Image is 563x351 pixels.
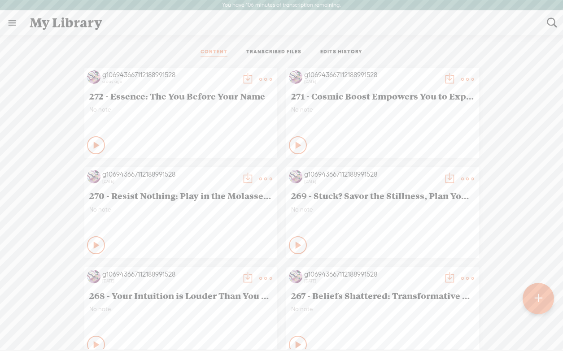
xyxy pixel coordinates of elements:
[291,106,474,113] span: No note
[87,70,100,84] img: http%3A%2F%2Fres.cloudinary.com%2Ftrebble-fm%2Fimage%2Fupload%2Fv1726024757%2Fcom.trebble.trebble...
[87,170,100,183] img: http%3A%2F%2Fres.cloudinary.com%2Ftrebble-fm%2Fimage%2Fupload%2Fv1726024757%2Fcom.trebble.trebble...
[89,305,272,313] span: No note
[304,278,439,284] div: [DATE]
[201,48,227,56] a: CONTENT
[102,170,237,179] div: g106943667112188991528
[89,190,272,201] span: 270 - Resist Nothing: Play in the Molasses Flow
[289,170,302,183] img: http%3A%2F%2Fres.cloudinary.com%2Ftrebble-fm%2Fimage%2Fupload%2Fv1726024757%2Fcom.trebble.trebble...
[89,106,272,113] span: No note
[89,91,272,101] span: 272 - Essence: The You Before Your Name
[222,2,341,9] label: You have 106 minutes of transcription remaining.
[304,270,439,279] div: g106943667112188991528
[87,270,100,283] img: http%3A%2F%2Fres.cloudinary.com%2Ftrebble-fm%2Fimage%2Fupload%2Fv1726024757%2Fcom.trebble.trebble...
[102,270,237,279] div: g106943667112188991528
[102,278,237,284] div: [DATE]
[304,79,439,84] div: [DATE]
[246,48,301,56] a: TRANSCRIBED FILES
[102,79,237,84] div: a day ago
[304,70,439,79] div: g106943667112188991528
[291,91,474,101] span: 271 - Cosmic Boost Empowers You to Express Your Desires
[291,290,474,301] span: 267 - Beliefs Shattered: Transformative Energy Shifts
[304,170,439,179] div: g106943667112188991528
[102,179,237,184] div: [DATE]
[89,206,272,213] span: No note
[291,206,474,213] span: No note
[304,179,439,184] div: [DATE]
[291,190,474,201] span: 269 - Stuck? Savor the Stillness, Plan Your Dream Day
[291,305,474,313] span: No note
[89,290,272,301] span: 268 - Your Intuition is Louder Than You Think
[320,48,362,56] a: EDITS HISTORY
[289,70,302,84] img: http%3A%2F%2Fres.cloudinary.com%2Ftrebble-fm%2Fimage%2Fupload%2Fv1726024757%2Fcom.trebble.trebble...
[23,11,541,35] div: My Library
[289,270,302,283] img: http%3A%2F%2Fres.cloudinary.com%2Ftrebble-fm%2Fimage%2Fupload%2Fv1726024757%2Fcom.trebble.trebble...
[102,70,237,79] div: g106943667112188991528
